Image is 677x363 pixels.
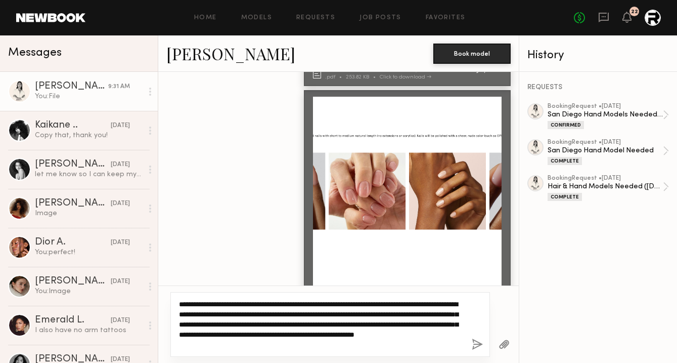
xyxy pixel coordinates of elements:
[548,139,669,165] a: bookingRequest •[DATE]San Diego Hand Model NeededComplete
[548,110,663,119] div: San Diego Hand Models Needed (9/4)
[111,238,130,248] div: [DATE]
[548,121,584,129] div: Confirmed
[548,139,663,146] div: booking Request • [DATE]
[527,50,669,61] div: History
[35,209,143,218] div: Image
[548,175,663,182] div: booking Request • [DATE]
[8,47,62,59] span: Messages
[548,103,663,110] div: booking Request • [DATE]
[35,276,111,287] div: [PERSON_NAME]
[111,316,130,326] div: [DATE]
[111,277,130,287] div: [DATE]
[548,146,663,155] div: San Diego Hand Model Needed
[35,131,143,140] div: Copy that, thank you!
[108,82,130,92] div: 9:31 AM
[548,175,669,201] a: bookingRequest •[DATE]Hair & Hand Models Needed ([DATE])Complete
[35,92,143,101] div: You: File
[380,74,431,80] div: Click to download
[313,66,505,80] a: FR_DealMemo_LimeLife_Q2Launches_2025_JoyCastillo_SIGNED.pdf253.82 KBClick to download
[35,326,143,335] div: I also have no arm tattoos
[35,159,111,170] div: [PERSON_NAME]
[35,248,143,257] div: You: perfect!
[426,15,466,21] a: Favorites
[35,120,111,131] div: Kaikane ..
[548,157,582,165] div: Complete
[325,74,346,80] div: .pdf
[166,43,295,64] a: [PERSON_NAME]
[111,121,130,131] div: [DATE]
[35,170,143,179] div: let me know so I can keep my schedule open!
[433,49,511,57] a: Book model
[548,103,669,129] a: bookingRequest •[DATE]San Diego Hand Models Needed (9/4)Confirmed
[359,15,401,21] a: Job Posts
[433,44,511,64] button: Book model
[241,15,272,21] a: Models
[527,84,669,91] div: REQUESTS
[35,198,111,209] div: [PERSON_NAME]
[111,199,130,209] div: [DATE]
[346,74,380,80] div: 253.82 KB
[631,9,638,15] div: 22
[548,193,582,201] div: Complete
[35,315,111,326] div: Emerald L.
[35,287,143,296] div: You: Image
[35,82,108,92] div: [PERSON_NAME]
[194,15,217,21] a: Home
[296,15,335,21] a: Requests
[35,237,111,248] div: Dior A.
[111,160,130,170] div: [DATE]
[548,182,663,191] div: Hair & Hand Models Needed ([DATE])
